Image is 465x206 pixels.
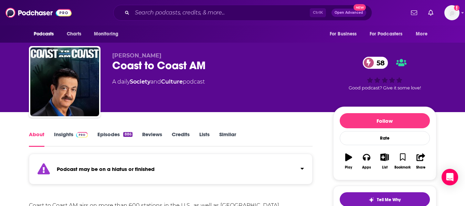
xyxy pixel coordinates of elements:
[310,8,326,17] span: Ctrl K
[172,131,190,147] a: Credits
[199,131,210,147] a: Lists
[416,29,427,39] span: More
[416,165,425,170] div: Share
[377,197,401,203] span: Tell Me Why
[6,6,72,19] img: Podchaser - Follow, Share and Rate Podcasts
[161,78,183,85] a: Culture
[442,169,458,185] div: Open Intercom Messenger
[150,78,161,85] span: and
[370,29,403,39] span: For Podcasters
[112,78,205,86] div: A daily podcast
[67,29,82,39] span: Charts
[394,165,411,170] div: Bookmark
[412,149,430,174] button: Share
[454,5,459,11] svg: Add a profile image
[382,165,388,170] div: List
[394,149,412,174] button: Bookmark
[333,52,436,95] div: 58Good podcast? Give it some love!
[444,5,459,20] button: Show profile menu
[369,197,374,203] img: tell me why sparkle
[340,113,430,128] button: Follow
[94,29,118,39] span: Monitoring
[30,47,99,116] img: Coast to Coast AM
[340,131,430,145] div: Rate
[363,57,388,69] a: 58
[57,166,155,172] strong: Podcast may be on a hiatus or finished
[123,132,132,137] div: 886
[370,57,388,69] span: 58
[62,28,86,41] a: Charts
[29,131,44,147] a: About
[349,85,421,90] span: Good podcast? Give it some love!
[362,165,371,170] div: Apps
[345,165,352,170] div: Play
[34,29,54,39] span: Podcasts
[335,11,363,14] span: Open Advanced
[331,9,366,17] button: Open AdvancedNew
[325,28,366,41] button: open menu
[29,28,63,41] button: open menu
[54,131,88,147] a: InsightsPodchaser Pro
[376,149,393,174] button: List
[340,149,358,174] button: Play
[330,29,357,39] span: For Business
[89,28,127,41] button: open menu
[29,158,313,184] section: Click to expand status details
[444,5,459,20] span: Logged in as angelabellBL2024
[425,7,436,19] a: Show notifications dropdown
[219,131,236,147] a: Similar
[97,131,132,147] a: Episodes886
[142,131,162,147] a: Reviews
[130,78,150,85] a: Society
[408,7,420,19] a: Show notifications dropdown
[365,28,413,41] button: open menu
[112,52,161,59] span: [PERSON_NAME]
[444,5,459,20] img: User Profile
[76,132,88,138] img: Podchaser Pro
[411,28,436,41] button: open menu
[358,149,376,174] button: Apps
[353,4,366,11] span: New
[113,5,372,21] div: Search podcasts, credits, & more...
[132,7,310,18] input: Search podcasts, credits, & more...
